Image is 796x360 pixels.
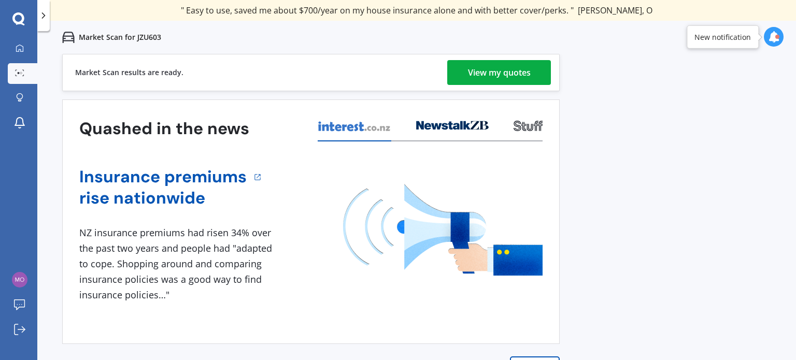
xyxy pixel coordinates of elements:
[12,272,27,287] img: 172b636a1adcfc0dffc9bcc85b0c3d4f
[62,31,75,44] img: car.f15378c7a67c060ca3f3.svg
[343,184,543,276] img: media image
[75,54,183,91] div: Market Scan results are ready.
[79,188,247,209] a: rise nationwide
[694,32,751,42] div: New notification
[79,225,276,303] div: NZ insurance premiums had risen 34% over the past two years and people had "adapted to cope. Shop...
[468,60,531,85] div: View my quotes
[79,32,161,42] p: Market Scan for JZU603
[79,166,247,188] a: Insurance premiums
[447,60,551,85] a: View my quotes
[79,118,249,139] h3: Quashed in the news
